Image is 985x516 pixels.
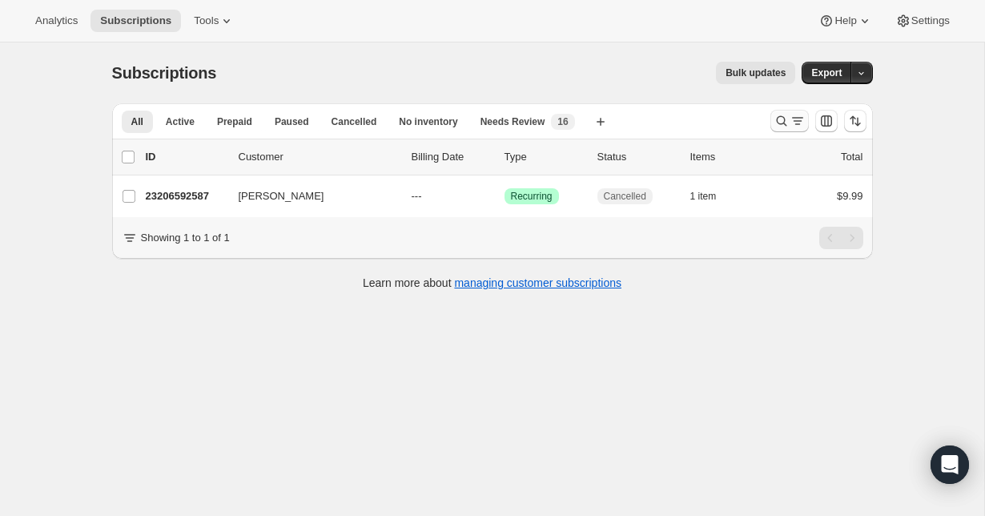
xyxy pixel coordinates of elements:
button: [PERSON_NAME] [229,183,389,209]
span: Help [834,14,856,27]
button: Create new view [588,111,613,133]
span: $9.99 [837,190,863,202]
button: Sort the results [844,110,866,132]
span: Active [166,115,195,128]
span: Needs Review [480,115,545,128]
button: Tools [184,10,244,32]
button: Settings [886,10,959,32]
div: 23206592587[PERSON_NAME]---SuccessRecurringCancelled1 item$9.99 [146,185,863,208]
span: Analytics [35,14,78,27]
p: Total [841,149,862,165]
span: Prepaid [217,115,252,128]
span: 1 item [690,190,717,203]
p: 23206592587 [146,188,226,204]
a: managing customer subscriptions [454,276,621,289]
p: Learn more about [363,275,621,291]
button: Help [809,10,882,32]
span: Recurring [511,190,553,203]
span: Subscriptions [112,64,217,82]
span: Subscriptions [100,14,171,27]
p: Customer [239,149,399,165]
span: Tools [194,14,219,27]
p: Showing 1 to 1 of 1 [141,230,230,246]
p: ID [146,149,226,165]
span: [PERSON_NAME] [239,188,324,204]
button: Customize table column order and visibility [815,110,838,132]
span: Cancelled [332,115,377,128]
button: 1 item [690,185,734,208]
button: Export [802,62,851,84]
button: Search and filter results [770,110,809,132]
span: No inventory [399,115,457,128]
nav: Pagination [819,227,863,249]
span: All [131,115,143,128]
span: Export [811,67,842,79]
div: Open Intercom Messenger [931,445,969,484]
span: Settings [911,14,950,27]
div: Items [690,149,770,165]
button: Analytics [26,10,87,32]
button: Bulk updates [716,62,795,84]
div: Type [505,149,585,165]
span: Paused [275,115,309,128]
p: Status [597,149,677,165]
span: Bulk updates [726,67,786,79]
button: Subscriptions [90,10,181,32]
span: Cancelled [604,190,646,203]
span: --- [412,190,422,202]
div: IDCustomerBilling DateTypeStatusItemsTotal [146,149,863,165]
span: 16 [557,115,568,128]
p: Billing Date [412,149,492,165]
